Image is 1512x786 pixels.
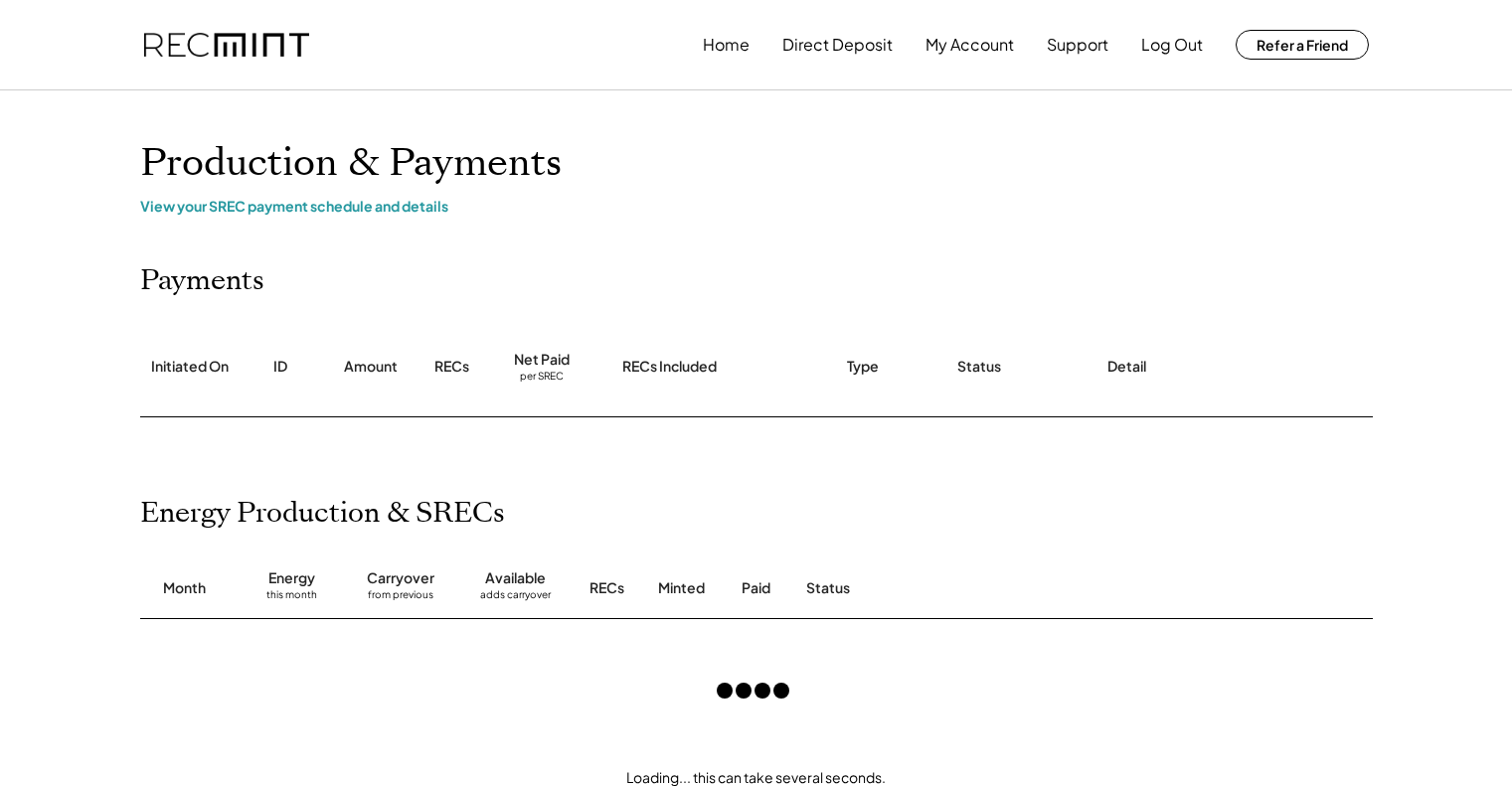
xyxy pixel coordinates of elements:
[367,568,434,588] div: Carryover
[1236,30,1369,60] button: Refer a Friend
[480,588,551,608] div: adds carryover
[658,578,705,598] div: Minted
[434,357,469,377] div: RECs
[144,33,309,58] img: recmint-logotype%403x.png
[957,357,1001,377] div: Status
[782,25,893,65] button: Direct Deposit
[742,578,770,598] div: Paid
[273,357,287,377] div: ID
[847,357,879,377] div: Type
[151,357,229,377] div: Initiated On
[344,357,398,377] div: Amount
[1141,25,1203,65] button: Log Out
[140,497,505,531] h2: Energy Production & SRECs
[1107,357,1146,377] div: Detail
[703,25,750,65] button: Home
[163,578,206,598] div: Month
[140,264,264,298] h2: Payments
[485,568,546,588] div: Available
[268,568,315,588] div: Energy
[1047,25,1108,65] button: Support
[514,350,570,370] div: Net Paid
[368,588,433,608] div: from previous
[266,588,317,608] div: this month
[520,370,564,385] div: per SREC
[140,197,1373,215] div: View your SREC payment schedule and details
[806,578,1144,598] div: Status
[589,578,624,598] div: RECs
[140,140,1373,187] h1: Production & Payments
[622,357,717,377] div: RECs Included
[925,25,1014,65] button: My Account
